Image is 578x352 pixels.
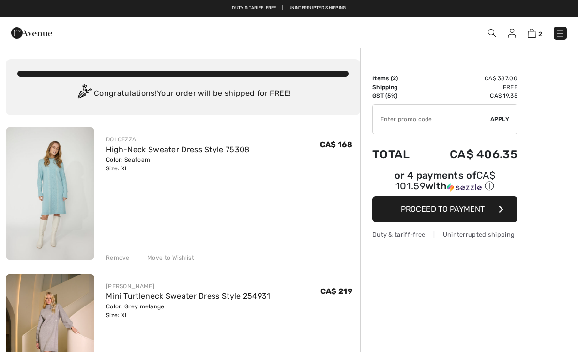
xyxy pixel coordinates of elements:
div: Duty & tariff-free | Uninterrupted shipping [372,230,517,239]
td: Shipping [372,83,424,92]
img: Congratulation2.svg [75,84,94,104]
td: CA$ 406.35 [424,138,517,171]
img: 1ère Avenue [11,23,52,43]
td: CA$ 387.00 [424,74,517,83]
span: 2 [538,31,542,38]
input: Promo code [373,105,490,134]
a: 2 [528,27,542,39]
td: CA$ 19.35 [424,92,517,100]
img: My Info [508,29,516,38]
div: DOLCEZZA [106,135,250,144]
span: CA$ 101.59 [395,169,495,192]
div: Congratulations! Your order will be shipped for FREE! [17,84,349,104]
a: 1ère Avenue [11,28,52,37]
div: Color: Grey melange Size: XL [106,302,271,320]
div: Remove [106,253,130,262]
span: Proceed to Payment [401,204,485,214]
span: CA$ 219 [320,287,352,296]
span: CA$ 168 [320,140,352,149]
span: 2 [393,75,396,82]
div: or 4 payments of with [372,171,517,193]
td: Free [424,83,517,92]
span: Apply [490,115,510,123]
div: Move to Wishlist [139,253,194,262]
td: Total [372,138,424,171]
a: High-Neck Sweater Dress Style 75308 [106,145,250,154]
button: Proceed to Payment [372,196,517,222]
td: Items ( ) [372,74,424,83]
img: Menu [555,29,565,38]
img: High-Neck Sweater Dress Style 75308 [6,127,94,260]
a: Mini Turtleneck Sweater Dress Style 254931 [106,291,271,301]
img: Sezzle [447,183,482,192]
img: Search [488,29,496,37]
img: Shopping Bag [528,29,536,38]
td: GST (5%) [372,92,424,100]
div: or 4 payments ofCA$ 101.59withSezzle Click to learn more about Sezzle [372,171,517,196]
div: Color: Seafoam Size: XL [106,155,250,173]
div: [PERSON_NAME] [106,282,271,291]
